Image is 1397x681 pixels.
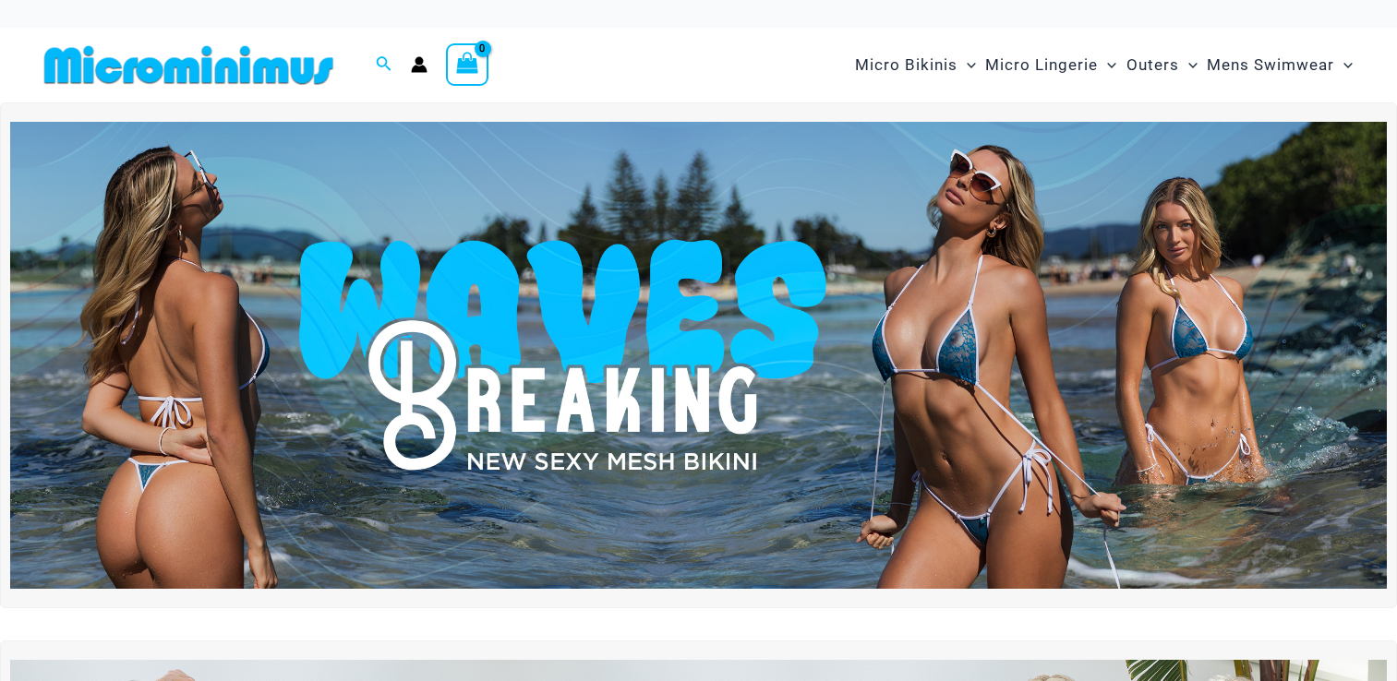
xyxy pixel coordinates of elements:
[981,37,1121,93] a: Micro LingerieMenu ToggleMenu Toggle
[1122,37,1202,93] a: OutersMenu ToggleMenu Toggle
[957,42,976,89] span: Menu Toggle
[850,37,981,93] a: Micro BikinisMenu ToggleMenu Toggle
[10,122,1387,590] img: Waves Breaking Ocean Bikini Pack
[848,34,1360,96] nav: Site Navigation
[446,43,488,86] a: View Shopping Cart, empty
[411,56,428,73] a: Account icon link
[1179,42,1198,89] span: Menu Toggle
[1207,42,1334,89] span: Mens Swimwear
[1098,42,1116,89] span: Menu Toggle
[855,42,957,89] span: Micro Bikinis
[376,54,392,77] a: Search icon link
[1334,42,1353,89] span: Menu Toggle
[1202,37,1357,93] a: Mens SwimwearMenu ToggleMenu Toggle
[985,42,1098,89] span: Micro Lingerie
[37,44,341,86] img: MM SHOP LOGO FLAT
[1126,42,1179,89] span: Outers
